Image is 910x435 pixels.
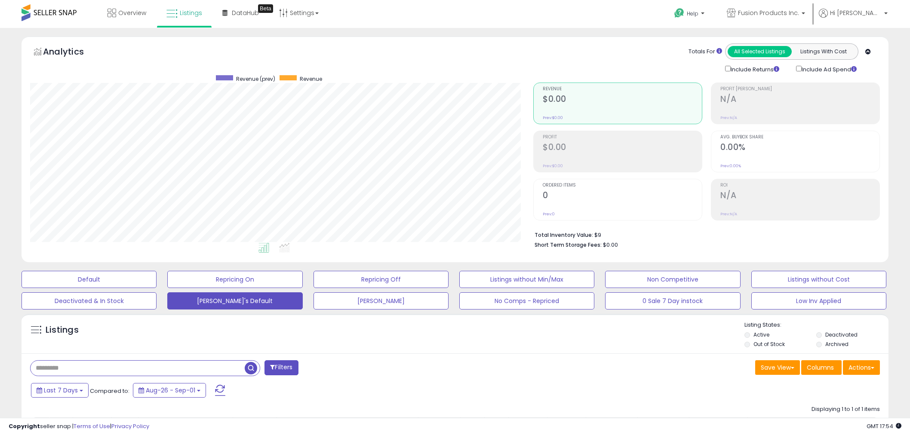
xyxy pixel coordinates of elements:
span: 2025-09-9 17:54 GMT [867,422,901,430]
h2: $0.00 [543,94,702,106]
label: Active [753,331,769,338]
a: Hi [PERSON_NAME] [819,9,888,28]
div: Tooltip anchor [258,4,273,13]
span: Listings [180,9,202,17]
div: Displaying 1 to 1 of 1 items [812,405,880,414]
a: Help [667,1,713,28]
b: Short Term Storage Fees: [535,241,602,248]
span: Overview [118,9,146,17]
span: Revenue (prev) [236,75,275,83]
span: ROI [720,183,879,188]
h5: Analytics [43,46,101,60]
button: Listings With Cost [791,46,855,57]
button: 0 Sale 7 Day instock [605,292,740,309]
small: Prev: $0.00 [543,115,563,120]
button: Actions [843,360,880,375]
button: Filters [264,360,298,375]
small: Prev: N/A [720,115,737,120]
span: Avg. Buybox Share [720,135,879,140]
div: Totals For [689,48,722,56]
button: No Comps - Repriced [459,292,594,309]
button: [PERSON_NAME]'s Default [167,292,302,309]
span: Help [687,10,698,17]
span: Fusion Products Inc. [738,9,799,17]
span: Profit [PERSON_NAME] [720,87,879,92]
li: $9 [535,229,873,239]
p: Listing States: [744,321,888,329]
span: Last 7 Days [44,386,78,395]
label: Out of Stock [753,340,785,348]
button: Low Inv Applied [751,292,886,309]
button: Columns [801,360,842,375]
div: Include Ad Spend [790,64,870,74]
h2: 0 [543,190,702,202]
button: Repricing On [167,271,302,288]
label: Archived [825,340,849,348]
h2: $0.00 [543,142,702,154]
b: Total Inventory Value: [535,231,593,239]
button: Default [22,271,157,288]
button: [PERSON_NAME] [314,292,449,309]
h5: Listings [46,324,79,336]
small: Prev: N/A [720,211,737,217]
button: Repricing Off [314,271,449,288]
button: Listings without Cost [751,271,886,288]
div: Include Returns [719,64,790,74]
button: Aug-26 - Sep-01 [133,383,206,398]
h2: N/A [720,94,879,106]
strong: Copyright [9,422,40,430]
span: $0.00 [603,241,618,249]
span: Revenue [543,87,702,92]
button: All Selected Listings [728,46,792,57]
button: Non Competitive [605,271,740,288]
div: seller snap | | [9,423,149,431]
button: Listings without Min/Max [459,271,594,288]
span: Compared to: [90,387,129,395]
span: Aug-26 - Sep-01 [146,386,195,395]
span: Revenue [300,75,322,83]
button: Last 7 Days [31,383,89,398]
button: Save View [755,360,800,375]
h2: N/A [720,190,879,202]
small: Prev: $0.00 [543,163,563,168]
span: Hi [PERSON_NAME] [830,9,882,17]
i: Get Help [674,8,685,18]
a: Terms of Use [74,422,110,430]
a: Privacy Policy [111,422,149,430]
small: Prev: 0 [543,211,555,217]
span: DataHub [232,9,259,17]
button: Deactivated & In Stock [22,292,157,309]
small: Prev: 0.00% [720,163,741,168]
h2: 0.00% [720,142,879,154]
span: Ordered Items [543,183,702,188]
span: Columns [807,363,834,372]
label: Deactivated [825,331,858,338]
span: Profit [543,135,702,140]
